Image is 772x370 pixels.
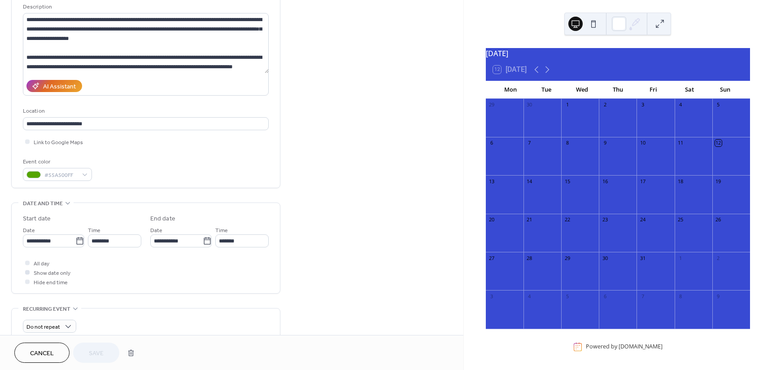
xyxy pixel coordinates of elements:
div: Location [23,106,267,116]
div: Description [23,2,267,12]
div: 17 [639,178,646,185]
div: 4 [677,101,684,108]
div: 15 [564,178,571,185]
div: [DATE] [486,48,750,59]
span: Time [88,226,100,235]
div: Tue [528,81,564,99]
div: Start date [23,214,51,224]
div: 6 [488,140,495,146]
div: 29 [488,101,495,108]
div: 10 [639,140,646,146]
span: Time [215,226,228,235]
span: Do not repeat [26,322,60,332]
span: Date and time [23,199,63,208]
div: 16 [602,178,608,185]
span: Date [23,226,35,235]
span: Show date only [34,269,70,278]
div: 19 [715,178,722,185]
div: 22 [564,216,571,223]
span: Date [150,226,162,235]
div: Powered by [586,343,663,351]
div: 1 [564,101,571,108]
div: 31 [639,255,646,261]
div: 5 [715,101,722,108]
div: 27 [488,255,495,261]
button: AI Assistant [26,80,82,92]
div: 28 [526,255,533,261]
span: Hide end time [34,278,68,287]
div: 20 [488,216,495,223]
div: 5 [564,293,571,300]
div: 2 [602,101,608,108]
div: 25 [677,216,684,223]
div: 24 [639,216,646,223]
div: 3 [488,293,495,300]
div: AI Assistant [43,82,76,92]
div: 26 [715,216,722,223]
div: 14 [526,178,533,185]
div: 18 [677,178,684,185]
div: 7 [639,293,646,300]
div: Event color [23,157,90,167]
div: Sun [707,81,743,99]
div: Sat [672,81,707,99]
div: 8 [564,140,571,146]
a: [DOMAIN_NAME] [619,343,663,351]
div: Wed [564,81,600,99]
button: Cancel [14,343,70,363]
span: Cancel [30,349,54,358]
div: Fri [636,81,672,99]
div: 30 [526,101,533,108]
span: All day [34,259,49,269]
div: 12 [715,140,722,146]
span: #55A500FF [44,171,78,180]
div: 1 [677,255,684,261]
div: 7 [526,140,533,146]
div: 29 [564,255,571,261]
div: Mon [493,81,529,99]
div: Thu [600,81,636,99]
div: 13 [488,178,495,185]
div: 11 [677,140,684,146]
div: 21 [526,216,533,223]
div: 9 [602,140,608,146]
div: 3 [639,101,646,108]
div: 23 [602,216,608,223]
div: 9 [715,293,722,300]
div: 30 [602,255,608,261]
div: 2 [715,255,722,261]
span: Recurring event [23,304,70,314]
span: Link to Google Maps [34,138,83,147]
div: 6 [602,293,608,300]
div: 4 [526,293,533,300]
div: End date [150,214,175,224]
div: 8 [677,293,684,300]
